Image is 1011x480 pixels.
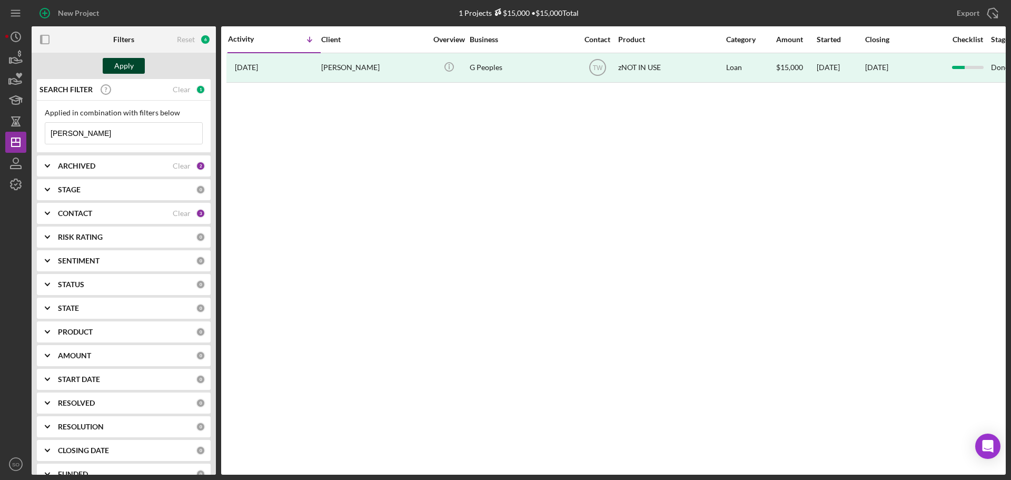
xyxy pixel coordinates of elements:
div: Contact [578,35,617,44]
div: $15,000 [492,8,530,17]
div: Overview [429,35,469,44]
b: RESOLVED [58,399,95,407]
div: [DATE] [817,54,864,82]
div: Apply [114,58,134,74]
div: [PERSON_NAME] [321,54,427,82]
div: 0 [196,232,205,242]
div: Export [957,3,979,24]
div: zNOT IN USE [618,54,723,82]
b: STATE [58,304,79,312]
div: Category [726,35,775,44]
b: RESOLUTION [58,423,104,431]
div: 6 [200,34,211,45]
div: Activity [228,35,274,43]
b: START DATE [58,375,100,384]
div: 0 [196,185,205,194]
b: STATUS [58,280,84,289]
button: Export [946,3,1006,24]
div: Clear [173,209,191,218]
div: Checklist [945,35,990,44]
b: FUNDED [58,470,88,478]
b: RISK RATING [58,233,103,241]
div: 0 [196,351,205,360]
b: SENTIMENT [58,257,100,265]
div: New Project [58,3,99,24]
div: 1 Projects • $15,000 Total [459,8,579,17]
b: AMOUNT [58,351,91,360]
b: PRODUCT [58,328,93,336]
div: 0 [196,327,205,337]
b: SEARCH FILTER [39,85,93,94]
text: TW [592,64,602,72]
text: SO [12,462,19,467]
div: 0 [196,280,205,289]
div: Started [817,35,864,44]
div: Clear [173,162,191,170]
b: CONTACT [58,209,92,218]
b: STAGE [58,185,81,194]
div: 0 [196,375,205,384]
button: Apply [103,58,145,74]
div: Open Intercom Messenger [975,434,1000,459]
time: 2023-05-11 19:07 [235,63,258,72]
button: SO [5,454,26,475]
div: Client [321,35,427,44]
div: 0 [196,469,205,479]
div: [DATE] [865,63,888,72]
div: Reset [177,35,195,44]
div: 0 [196,446,205,455]
b: CLOSING DATE [58,446,109,455]
div: Product [618,35,723,44]
div: 0 [196,422,205,432]
div: 3 [196,209,205,218]
div: Clear [173,85,191,94]
div: 2 [196,161,205,171]
div: 0 [196,303,205,313]
b: Filters [113,35,134,44]
div: 0 [196,256,205,266]
div: Loan [726,54,775,82]
div: Business [470,35,575,44]
div: 1 [196,85,205,94]
div: G Peoples [470,54,575,82]
div: $15,000 [776,54,816,82]
b: ARCHIVED [58,162,95,170]
div: 0 [196,398,205,408]
button: New Project [32,3,110,24]
div: Applied in combination with filters below [45,109,203,117]
div: Closing [865,35,944,44]
div: Amount [776,35,816,44]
